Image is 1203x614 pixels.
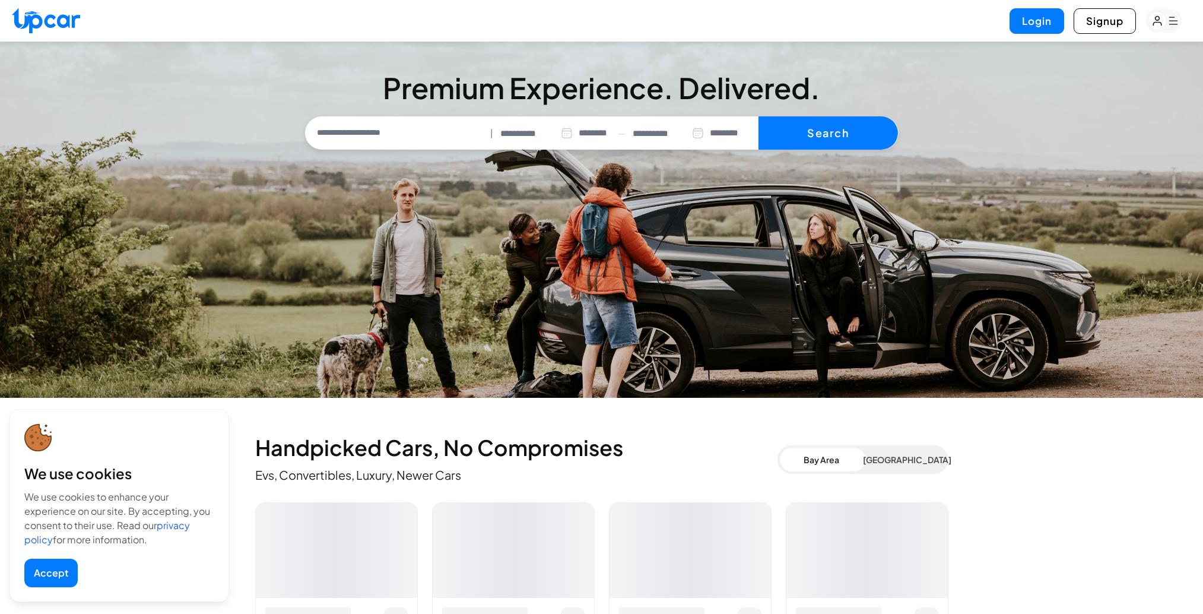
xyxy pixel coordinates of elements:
[24,559,78,587] button: Accept
[24,490,214,547] div: We use cookies to enhance your experience on our site. By accepting, you consent to their use. Re...
[255,467,777,483] p: Evs, Convertibles, Luxury, Newer Cars
[24,464,214,483] div: We use cookies
[305,74,899,102] h3: Premium Experience. Delivered.
[490,126,493,140] span: |
[1074,8,1136,34] button: Signup
[24,424,52,452] img: cookie-icon.svg
[618,126,626,140] span: —
[12,8,80,33] img: Upcar Logo
[863,448,946,471] button: [GEOGRAPHIC_DATA]
[1010,8,1064,34] button: Login
[758,116,898,150] button: Search
[255,436,777,460] h2: Handpicked Cars, No Compromises
[780,448,863,471] button: Bay Area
